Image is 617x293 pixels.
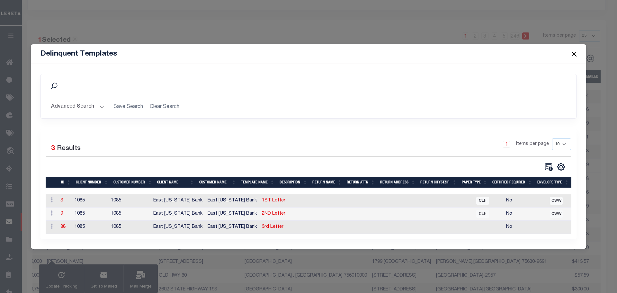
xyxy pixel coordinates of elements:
th: &nbsp; [46,177,58,188]
td: 1085 [108,221,151,234]
span: Items per page [516,141,549,148]
h5: Delinquent Templates [40,49,117,58]
span: CWW [550,210,563,218]
th: RETURN CITYSTZIP: activate to sort column ascending [418,177,459,188]
a: 1ST Letter [262,198,285,203]
a: 88 [60,225,66,229]
span: 3 [51,145,55,152]
th: TEMPLATE NAME: activate to sort column ascending [238,177,277,188]
a: 1 [503,141,510,148]
th: CERTIFIED REQUIRED: activate to sort column ascending [490,177,535,188]
th: DESCRIPTION: activate to sort column ascending [277,177,310,188]
th: ID: activate to sort column ascending [58,177,73,188]
span: CLH [476,197,489,205]
td: No [504,221,547,234]
td: 1085 [108,194,151,208]
a: 8 [60,198,63,203]
th: RETURN ADDRESS: activate to sort column ascending [378,177,418,188]
td: East [US_STATE] Bank [205,221,259,234]
td: 1085 [72,221,108,234]
a: 9 [60,211,63,216]
th: CUSTOMER NAME: activate to sort column ascending [197,177,238,188]
th: CLIENT NAME: activate to sort column ascending [155,177,196,188]
td: East [US_STATE] Bank [151,221,205,234]
th: CLIENT NUMBER: activate to sort column ascending [73,177,111,188]
label: Results [57,144,81,154]
a: 2ND Letter [262,211,285,216]
span: CLH [476,210,489,218]
td: East [US_STATE] Bank [205,208,259,221]
th: RETURN NAME: activate to sort column ascending [310,177,344,188]
th: ENVELOPE TYPE: activate to sort column ascending [535,177,572,188]
span: CWW [550,197,563,205]
td: East [US_STATE] Bank [151,208,205,221]
th: RETURN ATTN: activate to sort column ascending [344,177,377,188]
button: Close [570,50,578,58]
button: Advanced Search [51,101,104,113]
td: No [504,194,547,208]
td: East [US_STATE] Bank [151,194,205,208]
td: 1085 [72,194,108,208]
td: No [504,208,547,221]
th: PAPER TYPE: activate to sort column ascending [459,177,490,188]
td: 1085 [72,208,108,221]
a: 3rd Letter [262,225,283,229]
td: 1085 [108,208,151,221]
th: CUSTOMER NUMBER: activate to sort column ascending [111,177,155,188]
td: East [US_STATE] Bank [205,194,259,208]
